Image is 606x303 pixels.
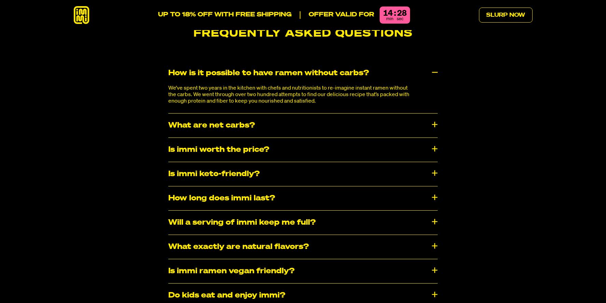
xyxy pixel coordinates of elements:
div: What are net carbs? [168,114,438,137]
div: Is immi ramen vegan friendly? [168,259,438,283]
p: We’ve spent two years in the kitchen with chefs and nutritionists to re-imagine instant ramen wit... [168,85,413,105]
div: 14 [383,9,393,17]
h2: Frequently Asked Questions [74,28,533,39]
div: Will a serving of immi keep me full? [168,211,438,235]
a: Slurp Now [479,8,533,23]
div: What exactly are natural flavors? [168,235,438,259]
p: Offer valid for [300,11,374,19]
div: Is immi worth the price? [168,138,438,162]
div: How long does immi last? [168,186,438,210]
div: : [394,9,396,17]
div: How is it possible to have ramen without carbs? [168,61,438,85]
div: Is immi keto-friendly? [168,162,438,186]
p: Up to 18% off with free shipping [158,11,292,19]
div: 28 [397,9,407,17]
iframe: Marketing Popup [3,273,64,300]
span: min [386,17,393,21]
span: sec [397,17,404,21]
